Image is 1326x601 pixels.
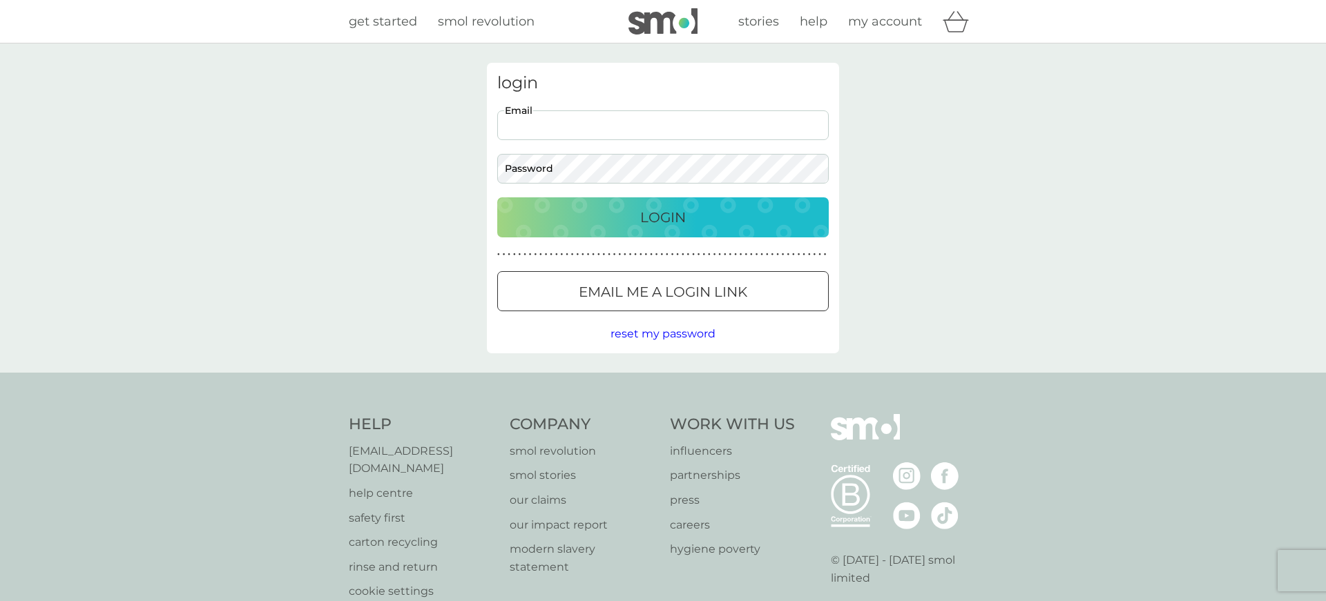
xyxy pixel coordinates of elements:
[349,484,496,502] a: help centre
[349,558,496,576] a: rinse and return
[510,540,657,575] a: modern slavery statement
[771,251,774,258] p: ●
[608,251,611,258] p: ●
[666,251,669,258] p: ●
[943,8,977,35] div: basket
[756,251,758,258] p: ●
[349,12,417,32] a: get started
[798,251,800,258] p: ●
[750,251,753,258] p: ●
[800,12,827,32] a: help
[566,251,568,258] p: ●
[738,12,779,32] a: stories
[579,281,747,303] p: Email me a login link
[349,509,496,527] a: safety first
[671,251,674,258] p: ●
[702,251,705,258] p: ●
[660,251,663,258] p: ●
[603,251,606,258] p: ●
[670,442,795,460] a: influencers
[792,251,795,258] p: ●
[698,251,700,258] p: ●
[510,491,657,509] a: our claims
[510,414,657,435] h4: Company
[587,251,590,258] p: ●
[782,251,785,258] p: ●
[561,251,564,258] p: ●
[724,251,727,258] p: ●
[848,12,922,32] a: my account
[640,251,642,258] p: ●
[734,251,737,258] p: ●
[787,251,789,258] p: ●
[650,251,653,258] p: ●
[893,502,921,529] img: visit the smol Youtube page
[349,414,496,435] h4: Help
[555,251,558,258] p: ●
[645,251,648,258] p: ●
[438,14,535,29] span: smol revolution
[508,251,510,258] p: ●
[438,12,535,32] a: smol revolution
[571,251,574,258] p: ●
[640,206,686,228] p: Login
[931,502,959,529] img: visit the smol Tiktok page
[613,251,616,258] p: ●
[692,251,695,258] p: ●
[708,251,711,258] p: ●
[545,251,548,258] p: ●
[814,251,816,258] p: ●
[670,491,795,509] a: press
[510,466,657,484] a: smol stories
[611,325,715,343] button: reset my password
[539,251,542,258] p: ●
[824,251,827,258] p: ●
[655,251,658,258] p: ●
[831,551,978,587] p: © [DATE] - [DATE] smol limited
[592,251,595,258] p: ●
[510,516,657,534] a: our impact report
[510,442,657,460] a: smol revolution
[349,582,496,600] a: cookie settings
[760,251,763,258] p: ●
[611,327,715,340] span: reset my password
[800,14,827,29] span: help
[931,462,959,490] img: visit the smol Facebook page
[513,251,516,258] p: ●
[629,251,632,258] p: ●
[550,251,552,258] p: ●
[497,73,829,93] h3: login
[687,251,690,258] p: ●
[718,251,721,258] p: ●
[744,251,747,258] p: ●
[618,251,621,258] p: ●
[523,251,526,258] p: ●
[682,251,684,258] p: ●
[738,14,779,29] span: stories
[713,251,716,258] p: ●
[670,516,795,534] a: careers
[634,251,637,258] p: ●
[349,442,496,477] p: [EMAIL_ADDRESS][DOMAIN_NAME]
[670,540,795,558] a: hygiene poverty
[497,271,829,311] button: Email me a login link
[670,466,795,484] a: partnerships
[597,251,600,258] p: ●
[628,8,698,35] img: smol
[497,251,500,258] p: ●
[576,251,579,258] p: ●
[818,251,821,258] p: ●
[497,197,829,237] button: Login
[808,251,811,258] p: ●
[349,533,496,551] a: carton recycling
